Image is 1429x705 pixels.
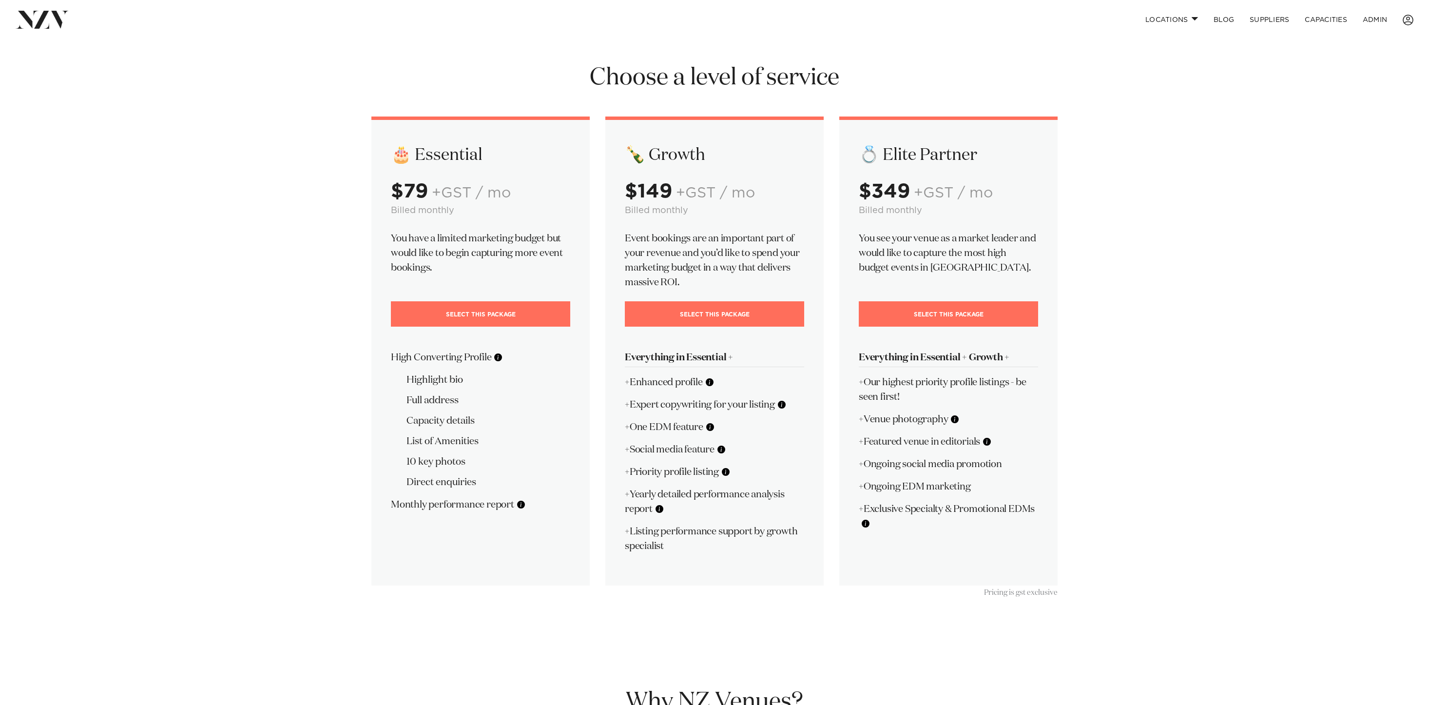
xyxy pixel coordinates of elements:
[1242,9,1297,30] a: SUPPLIERS
[859,479,1038,494] p: +Ongoing EDM marketing
[914,186,993,200] span: +GST / mo
[625,352,733,362] strong: Everything in Essential +
[625,465,804,479] p: +Priority profile listing
[391,206,454,215] small: Billed monthly
[859,352,1009,362] strong: Everything in Essential + Growth +
[625,375,804,390] p: +Enhanced profile
[16,11,69,28] img: nzv-logo.png
[432,186,511,200] span: +GST / mo
[625,301,804,327] a: Select This Package
[859,182,910,201] strong: $349
[1297,9,1355,30] a: Capacities
[391,497,570,512] p: Monthly performance report
[625,231,804,290] p: Event bookings are an important part of your revenue and you’d like to spend your marketing budge...
[859,231,1038,275] p: You see your venue as a market leader and would like to capture the most high budget events in [G...
[406,372,570,387] li: Highlight bio
[859,502,1038,531] p: +Exclusive Specialty & Promotional EDMs
[859,301,1038,327] a: Select This Package
[391,144,570,166] h2: 🎂 Essential
[625,487,804,516] p: +Yearly detailed performance analysis report
[391,182,428,201] strong: $79
[406,413,570,428] li: Capacity details
[625,397,804,412] p: +Expert copywriting for your listing
[859,144,1038,166] h2: 💍 Elite Partner
[1206,9,1242,30] a: BLOG
[406,475,570,490] li: Direct enquiries
[859,434,1038,449] p: +Featured venue in editorials
[625,420,804,434] p: +One EDM feature
[984,589,1058,596] small: Pricing is gst exclusive
[859,206,922,215] small: Billed monthly
[676,186,755,200] span: +GST / mo
[625,206,688,215] small: Billed monthly
[391,350,570,365] p: High Converting Profile
[625,182,672,201] strong: $149
[1355,9,1395,30] a: ADMIN
[406,393,570,408] li: Full address
[859,375,1038,404] p: +Our highest priority profile listings - be seen first!
[406,434,570,449] li: List of Amenities
[625,144,804,166] h2: 🍾 Growth
[391,301,570,327] a: Select This Package
[625,524,804,553] p: +Listing performance support by growth specialist
[859,457,1038,471] p: +Ongoing social media promotion
[371,63,1058,93] h1: Choose a level of service
[625,442,804,457] p: +Social media feature
[406,454,570,469] li: 10 key photos
[1138,9,1206,30] a: Locations
[859,412,1038,427] p: +Venue photography
[391,231,570,275] p: You have a limited marketing budget but would like to begin capturing more event bookings.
